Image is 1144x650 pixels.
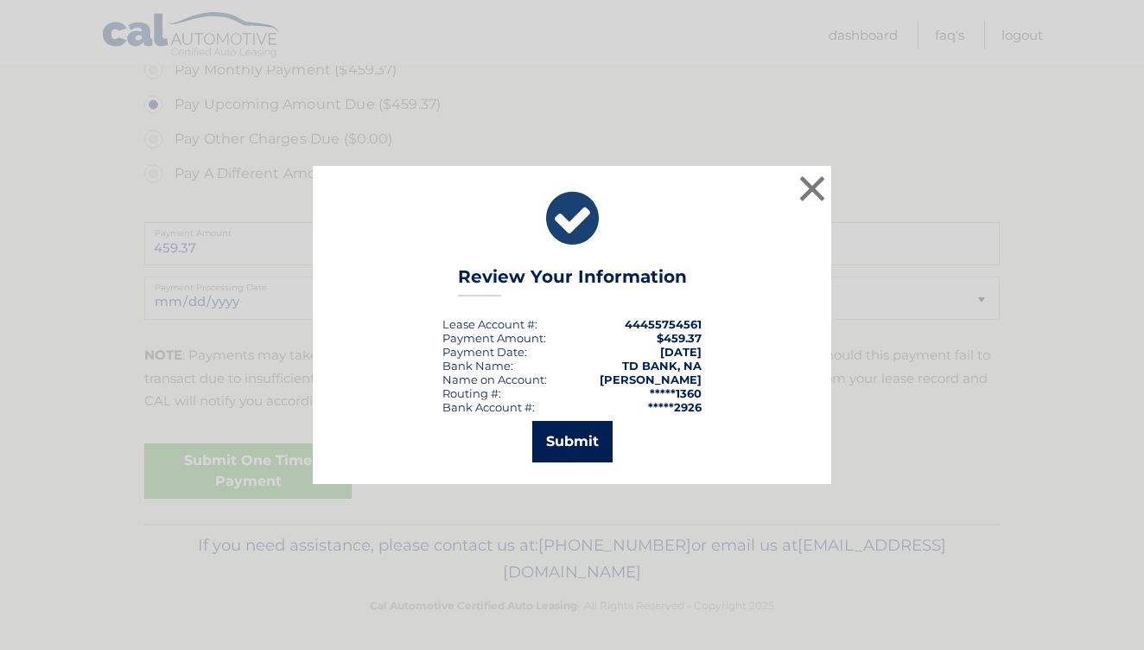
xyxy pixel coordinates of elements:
[532,421,613,462] button: Submit
[442,317,537,331] div: Lease Account #:
[657,331,702,345] span: $459.37
[442,359,513,373] div: Bank Name:
[600,373,702,386] strong: [PERSON_NAME]
[442,331,546,345] div: Payment Amount:
[795,171,829,206] button: ×
[442,400,535,414] div: Bank Account #:
[442,345,524,359] span: Payment Date
[625,317,702,331] strong: 44455754561
[442,345,527,359] div: :
[442,373,547,386] div: Name on Account:
[458,266,687,296] h3: Review Your Information
[442,386,501,400] div: Routing #:
[622,359,702,373] strong: TD BANK, NA
[660,345,702,359] span: [DATE]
